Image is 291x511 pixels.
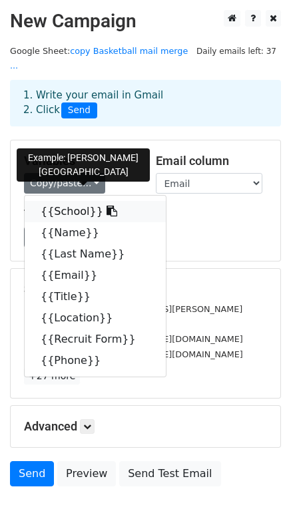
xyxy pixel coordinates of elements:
a: {{Recruit Form}} [25,329,166,350]
a: Preview [57,461,116,486]
a: {{Email}} [25,265,166,286]
div: Example: [PERSON_NAME][GEOGRAPHIC_DATA] [17,148,150,182]
iframe: Chat Widget [224,447,291,511]
div: 1. Write your email in Gmail 2. Click [13,88,278,118]
h5: Email column [156,154,268,168]
small: [EMAIL_ADDRESS][PERSON_NAME][DOMAIN_NAME] [24,349,243,359]
small: [EMAIL_ADDRESS][PERSON_NAME][DOMAIN_NAME] [24,334,243,344]
h2: New Campaign [10,10,281,33]
a: Daily emails left: 37 [192,46,281,56]
a: +27 more [24,368,80,385]
a: {{Last Name}} [25,244,166,265]
a: Send Test Email [119,461,220,486]
h5: Advanced [24,419,267,434]
a: {{Name}} [25,222,166,244]
a: {{Location}} [25,307,166,329]
a: {{Title}} [25,286,166,307]
a: {{Phone}} [25,350,166,371]
span: Daily emails left: 37 [192,44,281,59]
a: copy Basketball mail merge ... [10,46,188,71]
a: {{School}} [25,201,166,222]
a: Send [10,461,54,486]
span: Send [61,102,97,118]
small: Google Sheet: [10,46,188,71]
